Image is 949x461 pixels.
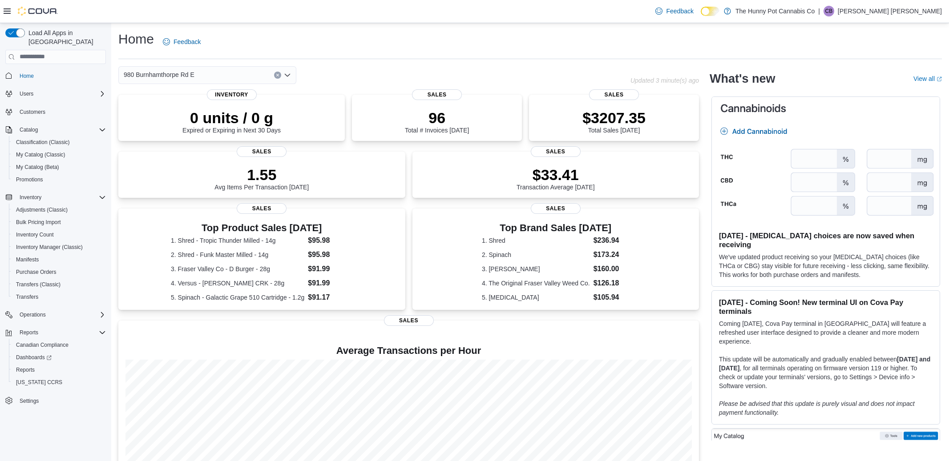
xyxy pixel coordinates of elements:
[2,309,109,321] button: Operations
[274,72,281,79] button: Clear input
[20,90,33,97] span: Users
[214,166,309,184] p: 1.55
[824,6,834,16] div: Cameron Brown
[171,250,304,259] dt: 2. Shred - Funk Master Milled - 14g
[12,292,42,302] a: Transfers
[482,250,590,259] dt: 2. Spinach
[16,71,37,81] a: Home
[16,244,83,251] span: Inventory Manager (Classic)
[16,164,59,171] span: My Catalog (Beta)
[182,109,281,127] p: 0 units / 0 g
[20,126,38,133] span: Catalog
[9,339,109,351] button: Canadian Compliance
[666,7,693,16] span: Feedback
[16,269,57,276] span: Purchase Orders
[12,254,42,265] a: Manifests
[838,6,942,16] p: [PERSON_NAME] [PERSON_NAME]
[9,364,109,376] button: Reports
[719,356,930,372] strong: [DATE] and [DATE]
[16,151,65,158] span: My Catalog (Classic)
[16,293,38,301] span: Transfers
[825,6,832,16] span: CB
[308,278,352,289] dd: $91.99
[16,88,106,99] span: Users
[16,379,62,386] span: [US_STATE] CCRS
[9,204,109,216] button: Adjustments (Classic)
[630,77,699,84] p: Updated 3 minute(s) ago
[2,191,109,204] button: Inventory
[482,223,630,233] h3: Top Brand Sales [DATE]
[308,264,352,274] dd: $91.99
[16,70,106,81] span: Home
[9,136,109,148] button: Classification (Classic)
[517,166,595,184] p: $33.41
[171,223,353,233] h3: Top Product Sales [DATE]
[174,37,201,46] span: Feedback
[9,228,109,241] button: Inventory Count
[818,6,820,16] p: |
[9,216,109,228] button: Bulk Pricing Import
[719,298,933,316] h3: [DATE] - Coming Soon! New terminal UI on Cova Pay terminals
[594,249,630,260] dd: $173.24
[12,137,106,148] span: Classification (Classic)
[5,66,106,430] nav: Complex example
[12,292,106,302] span: Transfers
[12,377,106,388] span: Washington CCRS
[12,267,106,277] span: Purchase Orders
[12,149,106,160] span: My Catalog (Classic)
[2,88,109,100] button: Users
[20,311,46,318] span: Operations
[308,292,352,303] dd: $91.17
[735,6,815,16] p: The Hunny Pot Cannabis Co
[12,254,106,265] span: Manifests
[16,192,45,203] button: Inventory
[284,72,291,79] button: Open list of options
[16,309,106,320] span: Operations
[12,217,106,228] span: Bulk Pricing Import
[594,292,630,303] dd: $105.94
[9,241,109,253] button: Inventory Manager (Classic)
[2,326,109,339] button: Reports
[594,278,630,289] dd: $126.18
[18,7,58,16] img: Cova
[16,309,49,320] button: Operations
[12,352,106,363] span: Dashboards
[589,89,639,100] span: Sales
[9,173,109,186] button: Promotions
[12,204,106,215] span: Adjustments (Classic)
[405,109,469,127] p: 96
[16,176,43,183] span: Promotions
[171,236,304,245] dt: 1. Shred - Tropic Thunder Milled - 14g
[12,229,57,240] a: Inventory Count
[405,109,469,134] div: Total # Invoices [DATE]
[384,315,434,326] span: Sales
[16,256,39,263] span: Manifests
[20,108,45,116] span: Customers
[2,124,109,136] button: Catalog
[531,203,581,214] span: Sales
[9,351,109,364] a: Dashboards
[2,105,109,118] button: Customers
[16,139,70,146] span: Classification (Classic)
[171,279,304,288] dt: 4. Versus - [PERSON_NAME] CRK - 28g
[16,88,37,99] button: Users
[913,75,942,82] a: View allExternal link
[710,72,775,86] h2: What's new
[12,340,72,350] a: Canadian Compliance
[16,206,68,213] span: Adjustments (Classic)
[25,28,106,46] span: Load All Apps in [GEOGRAPHIC_DATA]
[16,341,69,349] span: Canadian Compliance
[594,264,630,274] dd: $160.00
[16,395,106,406] span: Settings
[12,279,106,290] span: Transfers (Classic)
[582,109,646,127] p: $3207.35
[652,2,697,20] a: Feedback
[16,219,61,226] span: Bulk Pricing Import
[182,109,281,134] div: Expired or Expiring in Next 30 Days
[594,235,630,246] dd: $236.94
[125,345,692,356] h4: Average Transactions per Hour
[237,203,287,214] span: Sales
[719,231,933,249] h3: [DATE] - [MEDICAL_DATA] choices are now saved when receiving
[719,400,915,416] em: Please be advised that this update is purely visual and does not impact payment functionality.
